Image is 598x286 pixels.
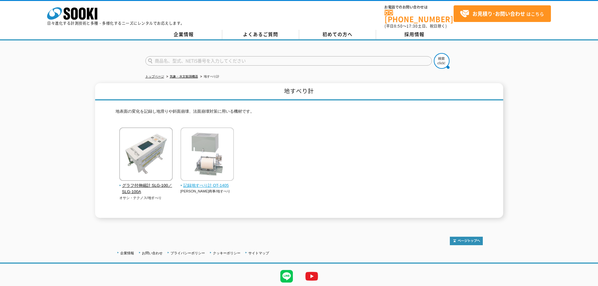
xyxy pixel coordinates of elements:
span: (平日 ～ 土日、祝日除く) [385,23,447,29]
span: 8:50 [394,23,403,29]
span: 17:30 [407,23,418,29]
img: グラフ付伸縮計 SLG-100／SLG-100A [119,127,173,182]
span: お電話でのお問い合わせは [385,5,454,9]
a: [PHONE_NUMBER] [385,10,454,23]
input: 商品名、型式、NETIS番号を入力してください [145,56,432,66]
span: グラフ付伸縮計 SLG-100／SLG-100A [119,182,173,196]
a: お見積り･お問い合わせはこちら [454,5,551,22]
a: トップページ [145,75,164,78]
a: プライバシーポリシー [170,251,205,255]
span: 初めての方へ [322,31,353,38]
p: オサシ・テクノス/地すべり [119,195,173,201]
p: 日々進化する計測技術と多種・多様化するニーズにレンタルでお応えします。 [47,21,185,25]
p: 地表面の変化を記録し地滑りや斜面崩壊、法面崩壊対策に用いる機材です。 [116,108,483,118]
h1: 地すべり計 [95,83,503,100]
a: よくあるご質問 [222,30,299,39]
img: トップページへ [450,237,483,245]
a: グラフ付伸縮計 SLG-100／SLG-100A [119,176,173,195]
a: サイトマップ [248,251,269,255]
strong: お見積り･お問い合わせ [472,10,525,17]
a: 企業情報 [120,251,134,255]
a: 初めての方へ [299,30,376,39]
a: 企業情報 [145,30,222,39]
li: 地すべり計 [199,73,219,80]
img: btn_search.png [434,53,450,69]
a: 気象・水文観測機器 [170,75,198,78]
a: お問い合わせ [142,251,163,255]
span: はこちら [460,9,544,19]
span: 記録地すべり計 OT-1405 [180,182,234,189]
a: クッキーポリシー [213,251,240,255]
p: [PERSON_NAME]商事/地すべり [180,189,234,194]
a: 採用情報 [376,30,453,39]
img: 記録地すべり計 OT-1405 [180,127,234,182]
a: 記録地すべり計 OT-1405 [180,176,234,189]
